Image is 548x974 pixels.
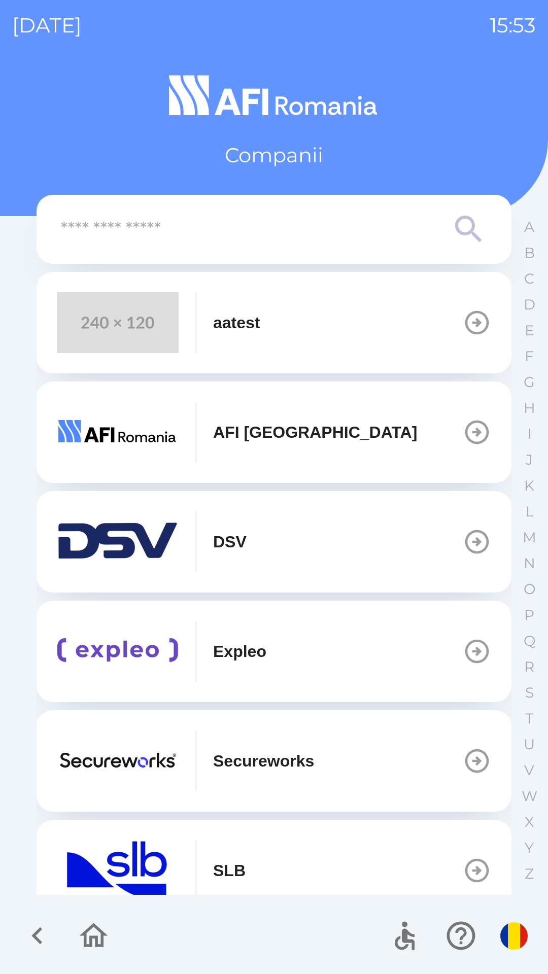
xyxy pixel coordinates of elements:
p: O [524,580,535,598]
p: aatest [213,310,260,335]
button: E [517,318,542,343]
button: A [517,214,542,240]
button: SLB [37,820,511,921]
button: aatest [37,272,511,373]
img: b802f91f-0631-48a4-8d21-27dd426beae4.png [57,511,179,572]
p: U [524,736,535,753]
button: AFI [GEOGRAPHIC_DATA] [37,381,511,483]
button: Z [517,861,542,887]
img: ro flag [500,922,528,950]
button: P [517,602,542,628]
button: Q [517,628,542,654]
p: Y [525,839,534,857]
p: P [524,606,534,624]
img: Logo [37,71,511,120]
p: H [524,399,535,417]
p: S [525,684,534,702]
button: L [517,499,542,525]
p: 15:53 [490,10,536,41]
button: Y [517,835,542,861]
p: V [524,761,534,779]
p: W [522,787,537,805]
button: Expleo [37,601,511,702]
p: SLB [213,858,246,883]
button: I [517,421,542,447]
button: R [517,654,542,680]
button: G [517,369,542,395]
p: Q [524,632,535,650]
p: E [525,322,534,339]
p: J [526,451,533,469]
img: 03755b6d-6944-4efa-bf23-0453712930be.png [57,840,179,901]
button: K [517,473,542,499]
p: N [524,554,535,572]
p: [DATE] [12,10,82,41]
button: F [517,343,542,369]
button: T [517,706,542,732]
p: B [524,244,535,262]
button: W [517,783,542,809]
button: U [517,732,542,757]
p: L [525,503,533,520]
button: DSV [37,491,511,593]
p: DSV [213,530,247,554]
p: D [524,296,535,314]
p: Companii [225,140,323,170]
button: J [517,447,542,473]
img: 240x120 [57,292,179,353]
p: A [524,218,534,236]
p: C [524,270,534,288]
button: S [517,680,542,706]
button: D [517,292,542,318]
button: N [517,550,542,576]
button: Secureworks [37,710,511,812]
p: X [525,813,534,831]
p: M [523,529,536,546]
button: C [517,266,542,292]
button: M [517,525,542,550]
button: O [517,576,542,602]
p: Expleo [213,639,266,664]
p: AFI [GEOGRAPHIC_DATA] [213,420,417,444]
img: 20972833-2f7f-4d36-99fe-9acaa80a170c.png [57,730,179,791]
p: K [524,477,534,495]
p: T [525,710,533,727]
p: G [524,373,535,391]
p: R [524,658,534,676]
p: Secureworks [213,749,314,773]
button: X [517,809,542,835]
p: F [525,347,534,365]
button: H [517,395,542,421]
img: 75f52d2f-686a-4e6a-90e2-4b12f5eeffd1.png [57,402,179,463]
p: Z [525,865,534,883]
button: B [517,240,542,266]
img: 10e83967-b993-470b-b22e-7c33373d2a4b.png [57,621,179,682]
button: V [517,757,542,783]
p: I [527,425,531,443]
